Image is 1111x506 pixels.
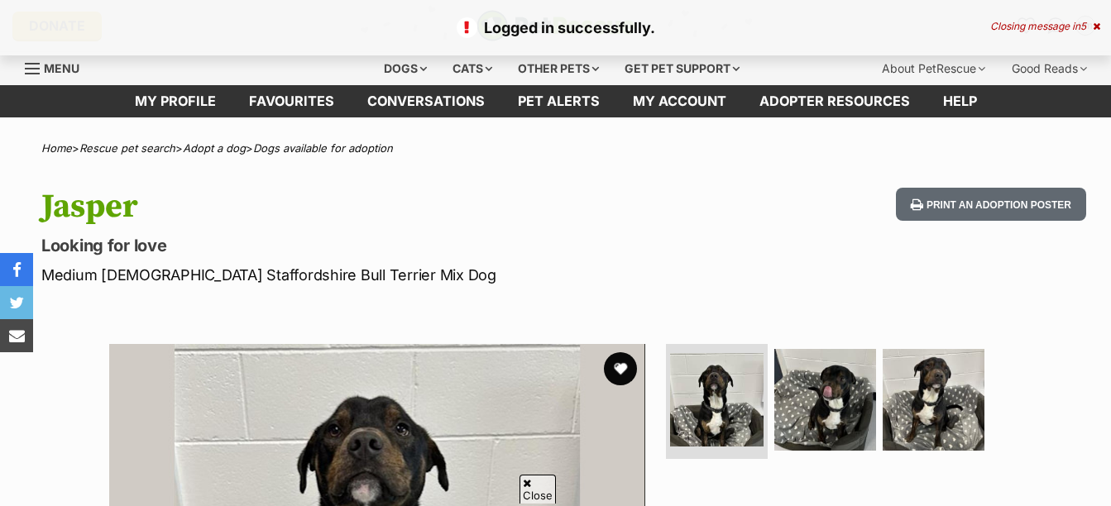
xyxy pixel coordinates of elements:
[118,85,232,117] a: My profile
[41,234,678,257] p: Looking for love
[441,52,504,85] div: Cats
[870,52,997,85] div: About PetRescue
[41,141,72,155] a: Home
[41,264,678,286] p: Medium [DEMOGRAPHIC_DATA] Staffordshire Bull Terrier Mix Dog
[743,85,927,117] a: Adopter resources
[604,352,637,385] button: favourite
[670,353,764,446] img: Photo of Jasper
[896,188,1086,222] button: Print an adoption poster
[79,141,175,155] a: Rescue pet search
[927,85,994,117] a: Help
[351,85,501,117] a: conversations
[183,141,246,155] a: Adopt a dog
[616,85,743,117] a: My account
[501,85,616,117] a: Pet alerts
[1080,20,1086,32] span: 5
[25,52,91,82] a: Menu
[232,85,351,117] a: Favourites
[613,52,751,85] div: Get pet support
[506,52,611,85] div: Other pets
[990,21,1100,32] div: Closing message in
[253,141,393,155] a: Dogs available for adoption
[41,188,678,226] h1: Jasper
[883,349,984,451] img: Photo of Jasper
[774,349,876,451] img: Photo of Jasper
[17,17,1094,39] p: Logged in successfully.
[372,52,438,85] div: Dogs
[520,475,556,504] span: Close
[44,61,79,75] span: Menu
[1000,52,1099,85] div: Good Reads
